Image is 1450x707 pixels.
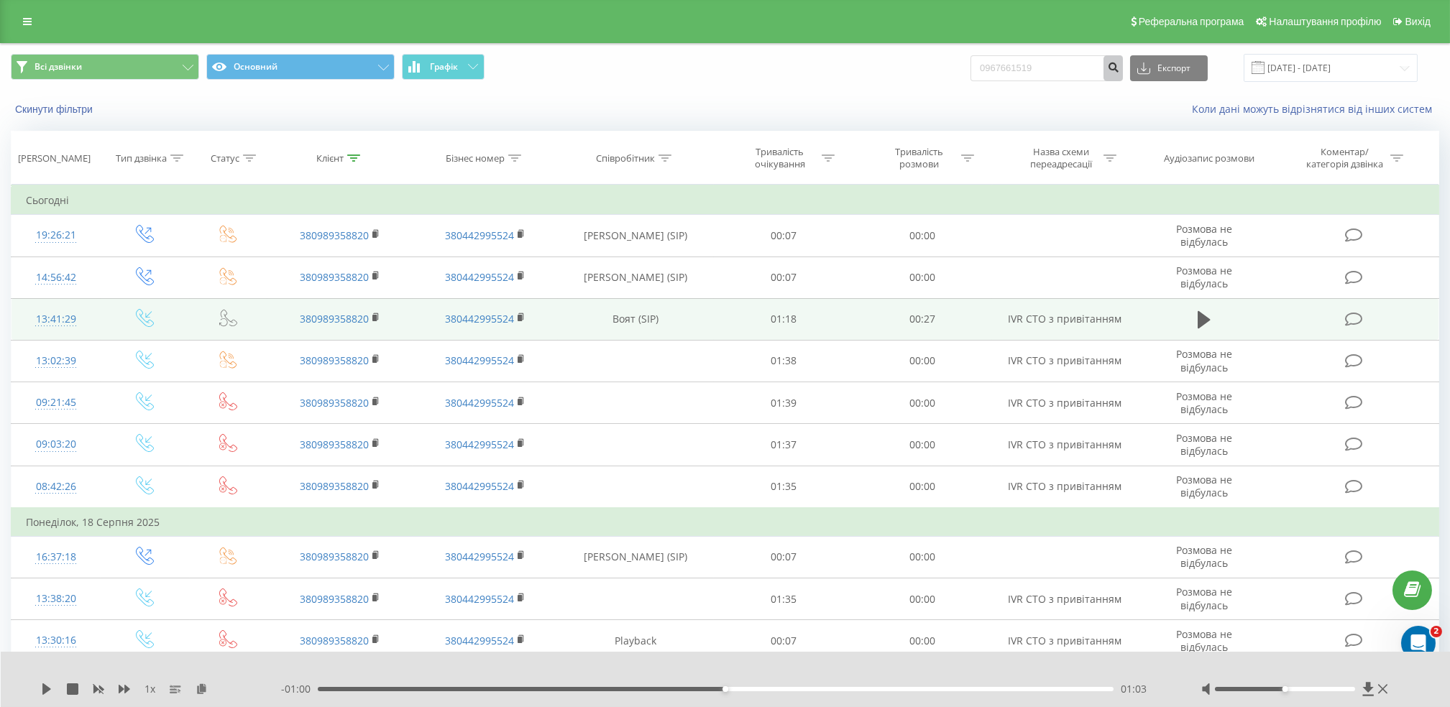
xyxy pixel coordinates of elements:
[714,382,853,424] td: 01:39
[35,61,82,73] span: Всі дзвінки
[1431,626,1442,637] span: 2
[1192,102,1439,116] a: Коли дані можуть відрізнятися вiд інших систем
[596,152,655,165] div: Співробітник
[11,103,100,116] button: Скинути фільтри
[316,152,344,165] div: Клієнт
[992,340,1137,382] td: IVR СТО з привітанням
[26,585,86,613] div: 13:38:20
[714,466,853,508] td: 01:35
[1282,686,1288,692] div: Accessibility label
[445,550,514,563] a: 380442995524
[714,620,853,662] td: 00:07
[430,62,458,72] span: Графік
[445,353,514,367] a: 380442995524
[12,508,1439,537] td: Понеділок, 18 Серпня 2025
[1023,146,1100,170] div: Назва схеми переадресації
[1176,585,1232,611] span: Розмова не відбулась
[1176,431,1232,458] span: Розмова не відбулась
[445,634,514,647] a: 380442995524
[445,312,514,325] a: 380442995524
[853,424,993,466] td: 00:00
[714,340,853,382] td: 01:38
[881,146,958,170] div: Тривалість розмови
[26,347,86,375] div: 13:02:39
[300,228,369,242] a: 380989358820
[558,298,714,340] td: Воят (SIP)
[300,592,369,606] a: 380989358820
[714,215,853,257] td: 00:07
[853,536,993,578] td: 00:00
[1176,627,1232,654] span: Розмова не відбулась
[445,479,514,493] a: 380442995524
[300,312,369,325] a: 380989358820
[558,620,714,662] td: Playback
[853,340,993,382] td: 00:00
[445,396,514,410] a: 380442995524
[445,438,514,451] a: 380442995524
[853,382,993,424] td: 00:00
[18,152,91,165] div: [PERSON_NAME]
[1121,682,1147,696] span: 01:03
[11,54,199,80] button: Всі дзвінки
[1176,264,1232,290] span: Розмова не відбулась
[722,686,728,692] div: Accessibility label
[1405,16,1431,27] span: Вихід
[992,620,1137,662] td: IVR СТО з привітанням
[300,270,369,284] a: 380989358820
[26,221,86,249] div: 19:26:21
[992,298,1137,340] td: IVR СТО з привітанням
[853,215,993,257] td: 00:00
[206,54,395,80] button: Основний
[26,264,86,292] div: 14:56:42
[26,627,86,655] div: 13:30:16
[1176,347,1232,374] span: Розмова не відбулась
[1176,222,1232,249] span: Розмова не відбулась
[445,270,514,284] a: 380442995524
[853,620,993,662] td: 00:00
[1176,473,1232,499] span: Розмова не відбулась
[116,152,167,165] div: Тип дзвінка
[26,473,86,501] div: 08:42:26
[1401,626,1436,660] iframe: Intercom live chat
[26,543,86,571] div: 16:37:18
[714,536,853,578] td: 00:07
[26,389,86,417] div: 09:21:45
[300,438,369,451] a: 380989358820
[971,55,1123,81] input: Пошук за номером
[281,682,318,696] span: - 01:00
[558,536,714,578] td: [PERSON_NAME] (SIP)
[402,54,485,80] button: Графік
[1269,16,1381,27] span: Налаштування профілю
[992,466,1137,508] td: IVR СТО з привітанням
[1130,55,1208,81] button: Експорт
[558,257,714,298] td: [PERSON_NAME] (SIP)
[992,424,1137,466] td: IVR СТО з привітанням
[300,396,369,410] a: 380989358820
[853,257,993,298] td: 00:00
[853,298,993,340] td: 00:27
[853,466,993,508] td: 00:00
[853,578,993,620] td: 00:00
[144,682,155,696] span: 1 x
[300,634,369,647] a: 380989358820
[714,424,853,466] td: 01:37
[445,228,514,242] a: 380442995524
[211,152,239,165] div: Статус
[300,550,369,563] a: 380989358820
[714,298,853,340] td: 01:18
[12,186,1439,215] td: Сьогодні
[1303,146,1387,170] div: Коментар/категорія дзвінка
[992,382,1137,424] td: IVR СТО з привітанням
[26,305,86,333] div: 13:41:29
[1164,152,1254,165] div: Аудіозапис розмови
[445,592,514,606] a: 380442995524
[558,215,714,257] td: [PERSON_NAME] (SIP)
[1139,16,1244,27] span: Реферальна програма
[1176,543,1232,570] span: Розмова не відбулась
[1176,389,1232,416] span: Розмова не відбулась
[300,479,369,493] a: 380989358820
[446,152,505,165] div: Бізнес номер
[741,146,818,170] div: Тривалість очікування
[26,430,86,458] div: 09:03:20
[714,257,853,298] td: 00:07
